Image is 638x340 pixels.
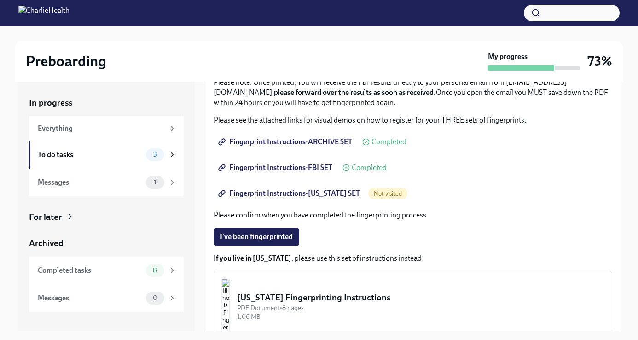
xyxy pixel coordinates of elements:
a: Fingerprint Instructions-ARCHIVE SET [214,133,359,151]
a: Fingerprint Instructions-FBI SET [214,158,339,177]
img: Illinois Fingerprinting Instructions [221,279,230,334]
span: 3 [148,151,162,158]
div: To do tasks [38,150,142,160]
div: Messages [38,293,142,303]
button: I've been fingerprinted [214,228,299,246]
strong: If you live in [US_STATE] [214,254,291,263]
span: 1 [148,179,162,186]
p: Please see the attached links for visual demos on how to register for your THREE sets of fingerpr... [214,115,612,125]
a: In progress [29,97,184,109]
img: CharlieHealth [18,6,70,20]
a: Archived [29,237,184,249]
div: Everything [38,123,164,134]
span: Fingerprint Instructions-[US_STATE] SET [220,189,360,198]
div: [US_STATE] Fingerprinting Instructions [237,292,604,304]
div: For later [29,211,62,223]
p: Please confirm when you have completed the fingerprinting process [214,210,612,220]
div: 1.06 MB [237,312,604,321]
a: Fingerprint Instructions-[US_STATE] SET [214,184,366,203]
div: Completed tasks [38,265,142,276]
div: PDF Document • 8 pages [237,304,604,312]
span: Not visited [368,190,407,197]
strong: please forward over the results as soon as received. [274,88,436,97]
span: 8 [147,267,162,274]
p: , please use this set of instructions instead! [214,253,612,264]
span: Fingerprint Instructions-ARCHIVE SET [220,137,352,147]
strong: My progress [488,52,528,62]
h2: Preboarding [26,52,106,70]
div: Messages [38,177,142,188]
span: 0 [147,294,163,301]
a: Messages0 [29,284,184,312]
a: Completed tasks8 [29,257,184,284]
h3: 73% [587,53,612,70]
a: Messages1 [29,169,184,196]
span: Completed [371,138,406,146]
p: Please note: Once printed, You will receive the FBI results directly to your personal email from ... [214,77,612,108]
span: Fingerprint Instructions-FBI SET [220,163,332,172]
a: For later [29,211,184,223]
a: To do tasks3 [29,141,184,169]
span: Completed [352,164,387,171]
a: Everything [29,116,184,141]
span: I've been fingerprinted [220,232,293,241]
